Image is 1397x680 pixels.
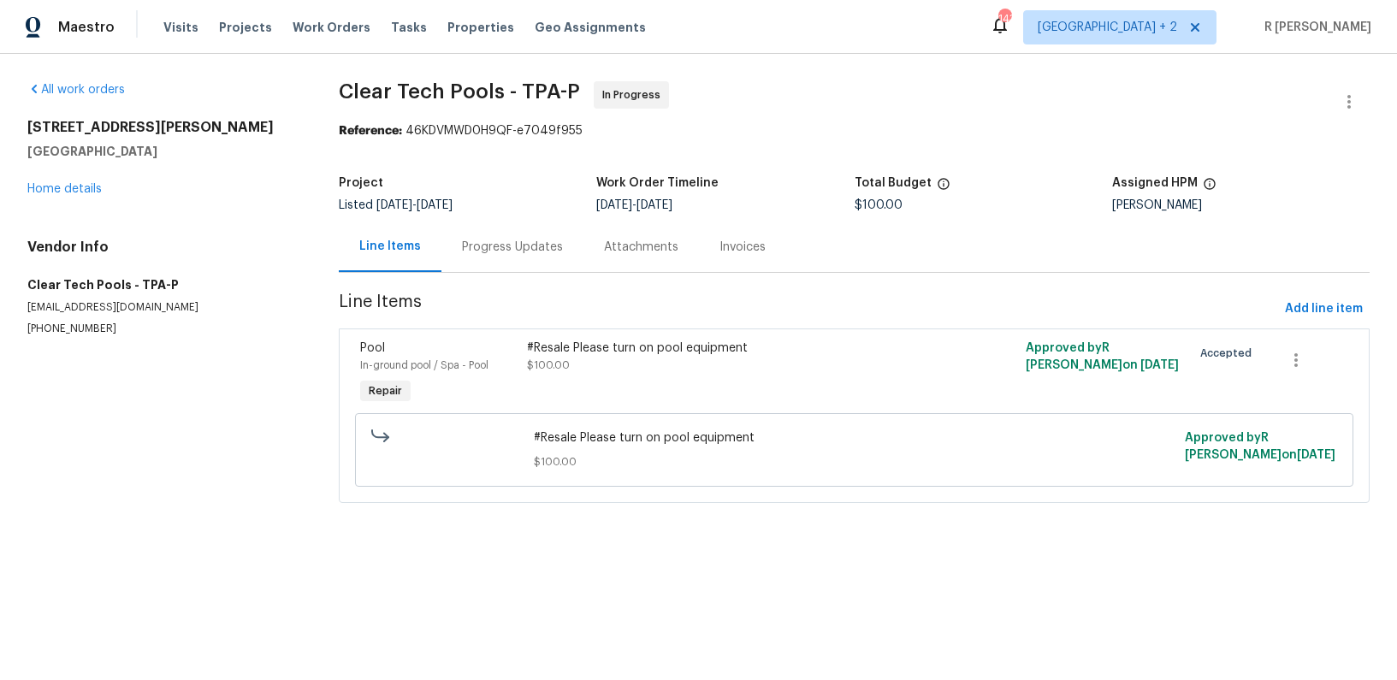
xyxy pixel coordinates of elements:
span: Projects [219,19,272,36]
h5: Total Budget [855,177,932,189]
div: Invoices [719,239,766,256]
h5: Project [339,177,383,189]
span: [DATE] [1140,359,1179,371]
div: 143 [998,10,1010,27]
span: Maestro [58,19,115,36]
span: $100.00 [855,199,903,211]
span: [DATE] [596,199,632,211]
span: Approved by R [PERSON_NAME] on [1026,342,1179,371]
span: [DATE] [376,199,412,211]
h2: [STREET_ADDRESS][PERSON_NAME] [27,119,298,136]
span: [DATE] [417,199,453,211]
b: Reference: [339,125,402,137]
span: Add line item [1285,299,1363,320]
span: Visits [163,19,198,36]
span: Tasks [391,21,427,33]
span: R [PERSON_NAME] [1258,19,1371,36]
span: Work Orders [293,19,370,36]
span: $100.00 [527,360,570,370]
span: The hpm assigned to this work order. [1203,177,1216,199]
div: [PERSON_NAME] [1112,199,1370,211]
span: [DATE] [636,199,672,211]
div: Line Items [359,238,421,255]
a: All work orders [27,84,125,96]
span: #Resale Please turn on pool equipment [534,429,1175,446]
div: #Resale Please turn on pool equipment [527,340,932,357]
span: - [596,199,672,211]
span: Properties [447,19,514,36]
span: $100.00 [534,453,1175,470]
span: Pool [360,342,385,354]
span: In-ground pool / Spa - Pool [360,360,488,370]
span: Accepted [1200,345,1258,362]
button: Add line item [1278,293,1370,325]
h5: Work Order Timeline [596,177,719,189]
span: The total cost of line items that have been proposed by Opendoor. This sum includes line items th... [937,177,950,199]
span: Line Items [339,293,1278,325]
span: Geo Assignments [535,19,646,36]
span: [DATE] [1297,449,1335,461]
span: Repair [362,382,409,399]
span: Approved by R [PERSON_NAME] on [1185,432,1335,461]
span: Clear Tech Pools - TPA-P [339,81,580,102]
span: In Progress [602,86,667,103]
span: - [376,199,453,211]
span: Listed [339,199,453,211]
h5: Clear Tech Pools - TPA-P [27,276,298,293]
a: Home details [27,183,102,195]
h4: Vendor Info [27,239,298,256]
div: Attachments [604,239,678,256]
p: [PHONE_NUMBER] [27,322,298,336]
div: Progress Updates [462,239,563,256]
span: [GEOGRAPHIC_DATA] + 2 [1038,19,1177,36]
h5: Assigned HPM [1112,177,1198,189]
div: 46KDVMWD0H9QF-e7049f955 [339,122,1370,139]
p: [EMAIL_ADDRESS][DOMAIN_NAME] [27,300,298,315]
h5: [GEOGRAPHIC_DATA] [27,143,298,160]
